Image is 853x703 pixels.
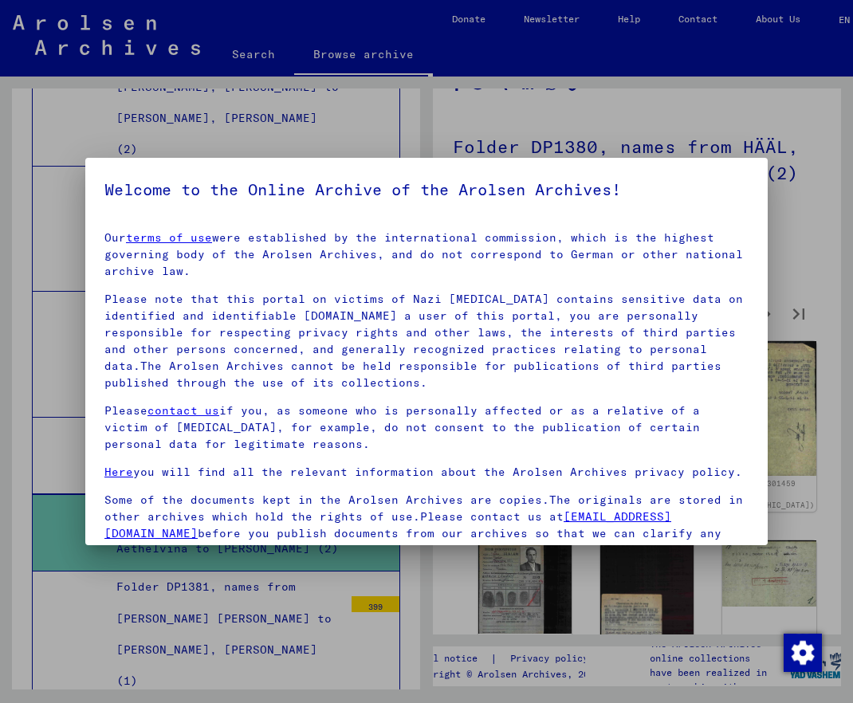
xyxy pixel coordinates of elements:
[783,633,821,671] div: Change consent
[147,403,219,418] a: contact us
[104,291,749,391] p: Please note that this portal on victims of Nazi [MEDICAL_DATA] contains sensitive data on identif...
[104,492,749,559] p: Some of the documents kept in the Arolsen Archives are copies.The originals are stored in other a...
[784,634,822,672] img: Change consent
[104,403,749,453] p: Please if you, as someone who is personally affected or as a relative of a victim of [MEDICAL_DAT...
[104,465,133,479] a: Here
[126,230,212,245] a: terms of use
[104,464,749,481] p: you will find all the relevant information about the Arolsen Archives privacy policy.
[104,230,749,280] p: Our were established by the international commission, which is the highest governing body of the ...
[104,177,749,202] h5: Welcome to the Online Archive of the Arolsen Archives!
